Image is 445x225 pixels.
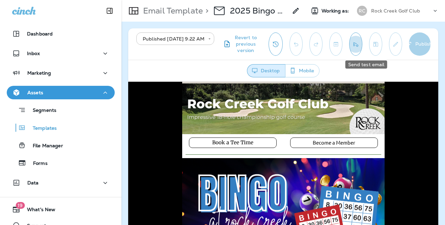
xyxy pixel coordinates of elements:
p: Data [27,180,39,185]
p: Inbox [27,51,40,56]
p: > [203,6,208,16]
div: Published [DATE] 9:22 AM [141,35,203,42]
p: File Manager [26,143,63,149]
p: Dashboard [27,31,53,36]
a: Book a Tee Time [75,56,134,66]
p: Segments [26,107,56,114]
button: 19What's New [7,203,115,216]
button: Assets [7,86,115,99]
p: 2025 Bingo Night -9/22 [230,6,288,16]
button: Desktop [247,64,285,77]
button: Dashboard [7,27,115,41]
button: Templates [7,121,115,135]
button: View Changelog [269,32,283,56]
button: Marketing [7,66,115,80]
span: Working as: [322,8,350,14]
span: What's New [20,207,55,215]
p: Marketing [27,70,51,76]
button: Inbox [7,47,115,60]
div: Send test email [345,60,387,69]
button: File Manager [7,138,115,152]
button: Data [7,176,115,190]
p: Templates [26,125,57,132]
button: Revert to previous version [220,32,263,56]
button: Send test email [349,32,362,56]
div: RC [357,6,367,16]
img: Bingo and Buffet [54,76,256,191]
button: Collapse Sidebar [100,4,119,18]
p: Rock Creek Golf Club [371,8,420,14]
img: RC---2024-Email-Header.png [54,2,256,52]
span: Revert to previous version [231,34,260,54]
span: 19 [16,202,25,209]
button: Mobile [285,64,319,77]
a: Become a Member [176,56,236,66]
button: Segments [7,103,115,117]
p: Assets [27,90,43,95]
p: Email Template [140,6,203,16]
p: Forms [26,160,48,167]
button: Forms [7,156,115,170]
